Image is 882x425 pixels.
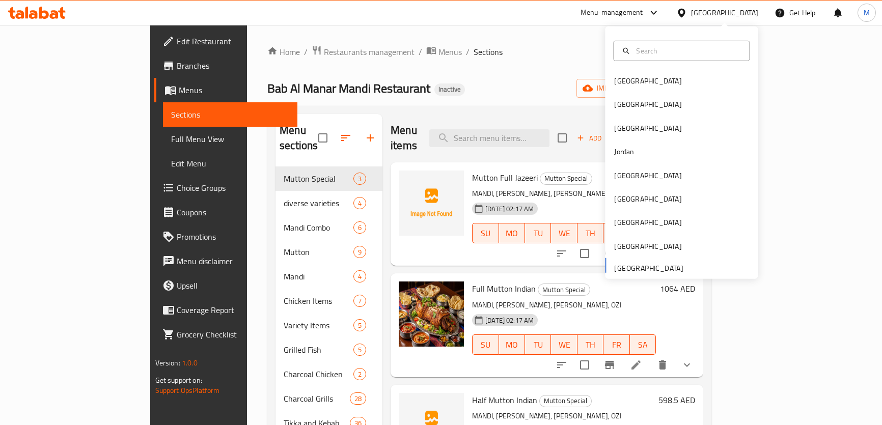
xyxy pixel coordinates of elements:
span: Mutton Special [538,284,590,296]
span: 2 [354,370,366,379]
span: Inactive [434,85,465,94]
span: 28 [350,394,366,404]
div: Inactive [434,83,465,96]
span: Charcoal Grills [284,392,350,405]
span: 4 [354,199,366,208]
span: 5 [354,321,366,330]
span: Chicken Items [284,295,353,307]
button: WE [551,334,577,355]
div: items [353,221,366,234]
div: items [353,270,366,282]
button: SA [630,334,656,355]
div: Mutton Special [284,173,353,185]
button: WE [551,223,577,243]
button: FR [603,334,629,355]
img: Mutton Full Jazeeri [399,171,464,236]
span: Select to update [574,354,595,376]
span: WE [555,226,573,241]
div: items [350,392,366,405]
div: items [353,368,366,380]
span: 6 [354,223,366,233]
span: TU [529,337,547,352]
span: TH [582,337,599,352]
button: TH [577,223,603,243]
span: Edit Restaurant [177,35,289,47]
div: [GEOGRAPHIC_DATA] [614,169,681,181]
div: Mutton9 [275,240,382,264]
span: Full Mutton Indian [472,281,536,296]
span: Select all sections [312,127,334,149]
span: Grocery Checklist [177,328,289,341]
span: import [585,82,633,95]
span: Mandi Combo [284,221,353,234]
h2: Menu sections [280,123,318,153]
div: [GEOGRAPHIC_DATA] [691,7,758,18]
span: Sections [474,46,503,58]
button: Add section [358,126,382,150]
span: Sections [171,108,289,121]
span: FR [608,337,625,352]
button: MO [499,334,525,355]
span: SA [634,337,652,352]
span: diverse varieties [284,197,353,209]
button: sort-choices [549,353,574,377]
button: Branch-specific-item [597,241,622,266]
div: items [353,173,366,185]
span: Menus [438,46,462,58]
a: Menus [154,78,297,102]
span: Full Menu View [171,133,289,145]
button: TU [525,223,551,243]
div: Menu-management [581,7,643,19]
input: search [429,129,549,147]
li: / [304,46,308,58]
button: TU [525,334,551,355]
div: items [353,319,366,331]
a: Choice Groups [154,176,297,200]
a: Edit Restaurant [154,29,297,53]
button: FR [603,223,629,243]
span: SU [477,226,494,241]
span: Edit Menu [171,157,289,169]
div: items [353,344,366,356]
div: [GEOGRAPHIC_DATA] [614,99,681,110]
a: Menus [426,45,462,59]
div: Jordan [614,146,634,157]
a: Edit menu item [630,359,642,371]
svg: Show Choices [681,359,693,371]
a: Full Menu View [163,127,297,151]
h6: 598.5 AED [658,393,695,407]
span: Coverage Report [177,304,289,316]
div: diverse varieties4 [275,191,382,215]
span: Menus [179,84,289,96]
p: MANDI, [PERSON_NAME], [PERSON_NAME], OZI [472,299,656,311]
span: Choice Groups [177,182,289,194]
a: Promotions [154,224,297,249]
span: [DATE] 02:17 AM [481,204,538,214]
span: Grilled Fish [284,344,353,356]
button: SU [472,334,499,355]
div: Grilled Fish5 [275,337,382,362]
a: Coverage Report [154,298,297,322]
span: Branches [177,60,289,72]
div: [GEOGRAPHIC_DATA] [614,123,681,134]
span: 7 [354,296,366,306]
span: MO [503,337,521,352]
nav: breadcrumb [267,45,711,59]
h6: 1064 AED [660,281,695,296]
span: Select to update [574,243,595,264]
a: Edit Menu [163,151,297,176]
span: TH [582,226,599,241]
div: Variety Items5 [275,313,382,337]
span: 1.0.0 [182,356,198,370]
span: SU [477,337,494,352]
div: [GEOGRAPHIC_DATA] [614,193,681,205]
span: Variety Items [284,319,353,331]
span: Add item [573,130,605,146]
a: Upsell [154,273,297,298]
button: import [576,79,642,98]
span: Mandi [284,270,353,282]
